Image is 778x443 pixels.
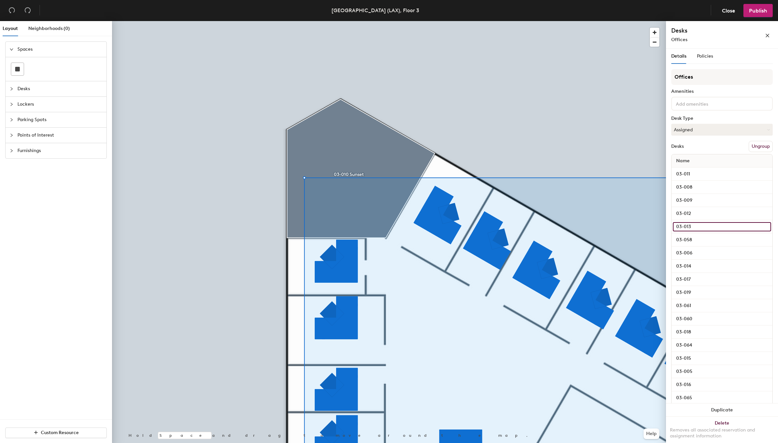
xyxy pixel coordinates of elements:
[673,367,771,376] input: Unnamed desk
[10,118,14,122] span: collapsed
[5,428,107,438] button: Custom Resource
[17,112,102,127] span: Parking Spots
[21,4,34,17] button: Redo (⌘ + ⇧ + Z)
[5,4,18,17] button: Undo (⌘ + Z)
[675,99,734,107] input: Add amenities
[671,144,684,149] div: Desks
[673,288,771,297] input: Unnamed desk
[17,97,102,112] span: Lockers
[3,26,18,31] span: Layout
[671,53,686,59] span: Details
[749,141,773,152] button: Ungroup
[722,8,735,14] span: Close
[671,116,773,121] div: Desk Type
[17,143,102,158] span: Furnishings
[673,393,771,403] input: Unnamed desk
[671,89,773,94] div: Amenities
[749,8,767,14] span: Publish
[673,222,771,231] input: Unnamed desk
[673,235,771,245] input: Unnamed desk
[673,341,771,350] input: Unnamed desk
[644,429,659,439] button: Help
[666,404,778,417] button: Duplicate
[716,4,741,17] button: Close
[9,7,15,13] span: undo
[10,149,14,153] span: collapsed
[673,155,693,167] span: Name
[673,314,771,324] input: Unnamed desk
[17,81,102,96] span: Desks
[17,42,102,57] span: Spaces
[17,128,102,143] span: Points of Interest
[765,33,770,38] span: close
[10,47,14,51] span: expanded
[743,4,773,17] button: Publish
[673,327,771,337] input: Unnamed desk
[670,427,774,439] div: Removes all associated reservation and assignment information
[671,124,773,136] button: Assigned
[697,53,713,59] span: Policies
[10,102,14,106] span: collapsed
[28,26,70,31] span: Neighborhoods (0)
[673,380,771,389] input: Unnamed desk
[673,275,771,284] input: Unnamed desk
[673,262,771,271] input: Unnamed desk
[673,301,771,310] input: Unnamed desk
[10,87,14,91] span: collapsed
[10,133,14,137] span: collapsed
[673,169,771,179] input: Unnamed desk
[671,26,744,35] h4: Desks
[671,37,687,42] span: Offices
[331,6,419,14] div: [GEOGRAPHIC_DATA] (LAX), Floor 3
[673,354,771,363] input: Unnamed desk
[41,430,79,435] span: Custom Resource
[673,183,771,192] input: Unnamed desk
[673,209,771,218] input: Unnamed desk
[673,248,771,258] input: Unnamed desk
[673,196,771,205] input: Unnamed desk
